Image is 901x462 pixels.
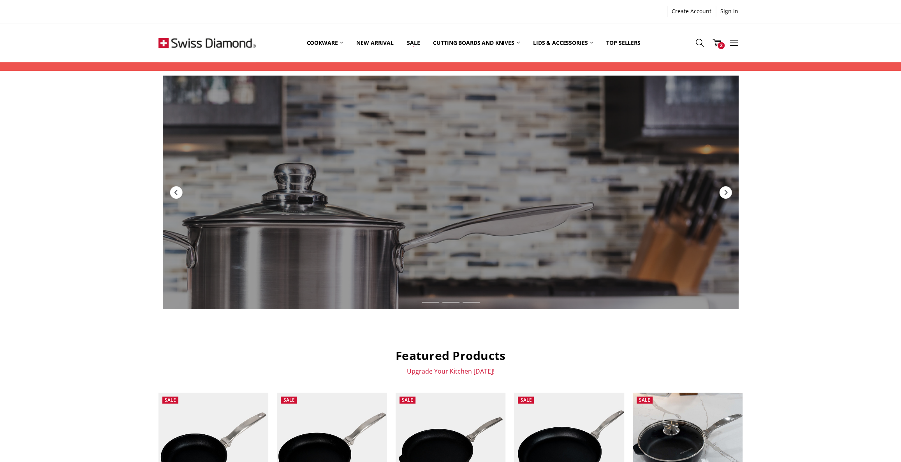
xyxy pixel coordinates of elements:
[526,25,600,60] a: Lids & Accessories
[718,42,725,49] span: 2
[716,6,743,17] a: Sign In
[520,397,531,403] span: Sale
[400,25,426,60] a: Sale
[600,25,647,60] a: Top Sellers
[718,185,732,199] div: Next
[158,23,256,62] img: Free Shipping On Every Order
[158,348,743,363] h2: Featured Products
[165,397,176,403] span: Sale
[667,6,716,17] a: Create Account
[169,185,183,199] div: Previous
[440,297,461,307] div: Slide 2 of 7
[283,397,294,403] span: Sale
[402,397,413,403] span: Sale
[461,297,481,307] div: Slide 3 of 7
[420,297,440,307] div: Slide 1 of 7
[300,25,350,60] a: Cookware
[639,397,650,403] span: Sale
[158,367,743,375] p: Upgrade Your Kitchen [DATE]!
[350,25,400,60] a: New arrival
[708,33,725,53] a: 2
[426,25,526,60] a: Cutting boards and knives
